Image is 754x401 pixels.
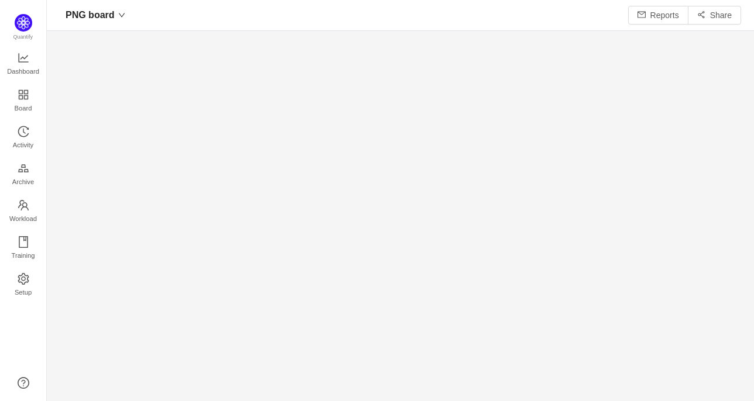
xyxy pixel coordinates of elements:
img: Quantify [15,14,32,32]
a: icon: question-circle [18,377,29,389]
i: icon: appstore [18,89,29,101]
span: Activity [13,133,33,157]
span: Archive [12,170,34,193]
a: Board [18,89,29,113]
a: Setup [18,274,29,297]
i: icon: line-chart [18,52,29,64]
span: Workload [9,207,37,230]
a: Training [18,237,29,260]
button: icon: mailReports [628,6,688,25]
button: icon: share-altShare [688,6,741,25]
i: icon: book [18,236,29,248]
a: Archive [18,163,29,186]
span: Setup [15,281,32,304]
span: PNG board [66,6,115,25]
a: Workload [18,200,29,223]
i: icon: gold [18,163,29,174]
i: icon: setting [18,273,29,285]
i: icon: history [18,126,29,137]
span: Board [15,96,32,120]
span: Training [11,244,35,267]
i: icon: team [18,199,29,211]
i: icon: down [118,12,125,19]
span: Quantify [13,34,33,40]
span: Dashboard [7,60,39,83]
a: Activity [18,126,29,150]
a: Dashboard [18,53,29,76]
